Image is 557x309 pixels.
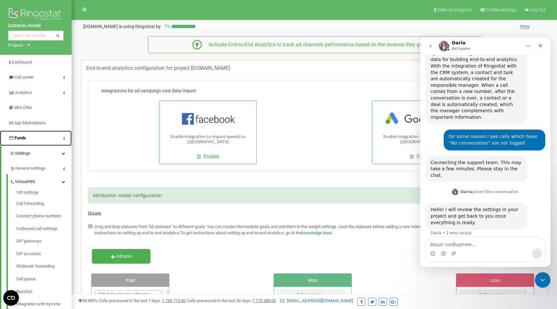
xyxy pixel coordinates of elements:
p: 7 % [161,23,172,30]
span: Goals [88,210,101,217]
span: Enable [204,153,219,160]
div: Denys говорит… [5,92,125,118]
span: Profile settings [486,7,516,12]
a: [DOMAIN_NAME] [8,23,64,29]
div: Daria говорит… [5,150,125,165]
span: Analytics [15,90,32,95]
div: Connecting the support team. This may take a few minutes. Please stay in the chat. [5,118,107,146]
button: Средство выбора GIF-файла [21,214,26,219]
a: VirtualPBX [10,174,72,188]
div: Hello! I will review the settings in your project and get back to you once everything is ready.Da... [5,165,107,193]
span: More [520,24,530,29]
span: Dashboard [12,60,32,65]
p: Enable integration to import spends to [GEOGRAPHIC_DATA] [164,134,251,144]
button: Добавить вложение [31,214,36,219]
span: Integrations for ad campaign cost data import [101,88,196,93]
iframe: Intercom live chat [535,272,550,288]
button: Средство выбора эмодзи [10,214,15,219]
span: Add goal [116,253,132,259]
u: 1 760 712,00 [162,298,186,303]
span: General settings [15,165,46,172]
div: Connecting the support team. This may take a few minutes. Please stay in the chat. [10,122,102,142]
span: App Marketplace [14,120,46,125]
span: Referral program [437,7,472,12]
div: joined the conversation [40,152,98,158]
input: Search by number [8,31,64,40]
a: Enable [197,153,219,161]
div: Activate End-to-End Analytics to track ad channels performance based on the revenue they generate [202,41,436,49]
div: Ringostat говорит… [5,118,125,151]
a: IVR settings [16,190,72,197]
a: Connect phone numbers [16,210,72,223]
p: Enable integration to import spends to [GEOGRAPHIC_DATA] [377,134,464,144]
div: Projects [8,42,23,48]
span: To get instructions about setting up end-to-end analytics, go to the [180,230,302,235]
a: Blacklist [16,286,72,298]
span: 99,989% [78,298,98,303]
span: Pull new status [463,292,523,297]
span: Pull new status [281,292,341,297]
img: Ringostat logo [8,7,64,23]
div: B2B Sales Pipeline (Retail) / New Lead [95,290,162,303]
a: Webhook forwarding [16,260,72,273]
div: Hello! I will review the settings in your project and get back to you once everything is ready. [10,169,102,189]
a: Settings [1,146,72,161]
b: Daria [40,152,52,157]
img: Profile image for Daria [32,151,38,158]
span: Settings [15,151,30,156]
div: for some reason i see calls which have "No conversation" are not logged [23,92,125,113]
a: General settings [10,161,72,174]
div: Daria говорит… [5,165,125,204]
a: Call forwarding [16,197,72,210]
span: Attribution model configuration [93,192,162,198]
span: Calls processed in the last 7 days : [99,298,186,303]
span: Log Out [530,7,546,12]
div: for some reason i see calls which have "No conversation" are not logged [29,96,120,109]
span: Enable [417,153,432,160]
a: Call queue [16,273,72,286]
button: Open CMP widget [3,290,19,306]
div: Daria • 2 мин назад [10,194,51,198]
textarea: Ваше сообщение... [6,200,125,211]
span: Won [274,274,351,287]
button: Отправить сообщение… [112,211,122,222]
span: is using Ringostat by [119,24,161,29]
u: 7 775 288,00 [252,298,276,303]
span: Mini CRM [14,105,32,110]
span: Lose [456,274,534,287]
a: Outbound call settings [16,223,72,235]
span: Call center [14,75,34,80]
a: Enable [410,153,432,161]
span: Pool [92,274,169,287]
span: Funds [15,135,26,140]
p: [DOMAIN_NAME] [83,23,161,30]
a: SIP gateways [16,235,72,248]
a: SIP accounts [16,248,72,260]
span: Drag and drop statuses from "All statuses" to different goals. You can create intermediate goals ... [94,224,533,235]
a: knowledge base. [302,230,333,235]
iframe: Intercom live chat [420,37,550,267]
span: Calls processed in the last 30 days : [187,298,276,303]
span: VirtualPBX [15,179,35,185]
h5: End-to-end analytics configuration for project [DOMAIN_NAME] [86,65,230,71]
a: [EMAIL_ADDRESS][DOMAIN_NAME] [280,298,353,303]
